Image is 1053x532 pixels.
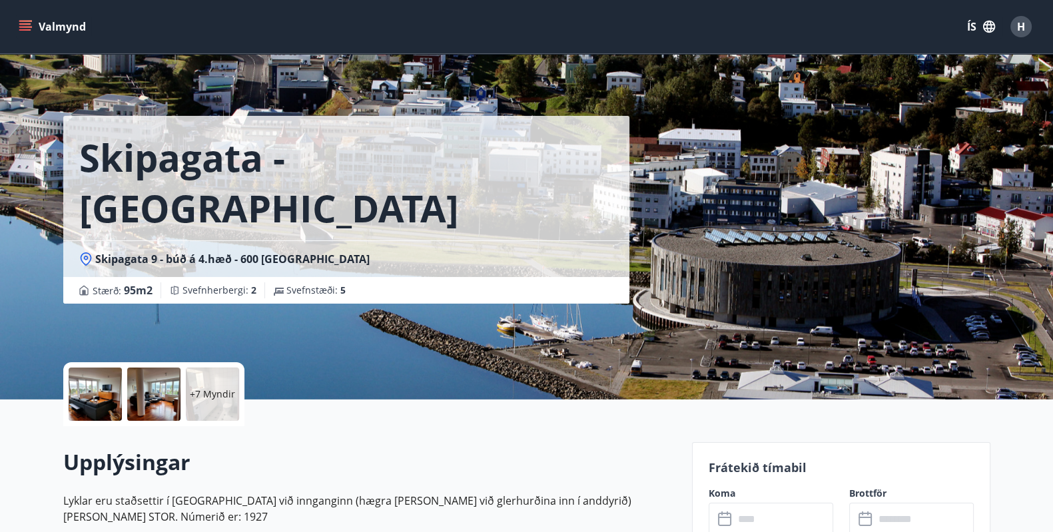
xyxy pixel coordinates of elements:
[340,284,346,296] span: 5
[95,252,370,266] span: Skipagata 9 - búð á 4.hæð - 600 [GEOGRAPHIC_DATA]
[63,493,676,525] p: Lyklar eru staðsettir í [GEOGRAPHIC_DATA] við innganginn (hægra [PERSON_NAME] við glerhurðina inn...
[63,447,676,477] h2: Upplýsingar
[709,487,833,500] label: Koma
[1005,11,1037,43] button: H
[93,282,153,298] span: Stærð :
[79,132,613,233] h1: Skipagata - [GEOGRAPHIC_DATA]
[251,284,256,296] span: 2
[849,487,974,500] label: Brottför
[286,284,346,297] span: Svefnstæði :
[124,283,153,298] span: 95 m2
[182,284,256,297] span: Svefnherbergi :
[16,15,91,39] button: menu
[709,459,974,476] p: Frátekið tímabil
[190,388,235,401] p: +7 Myndir
[960,15,1002,39] button: ÍS
[1017,19,1025,34] span: H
